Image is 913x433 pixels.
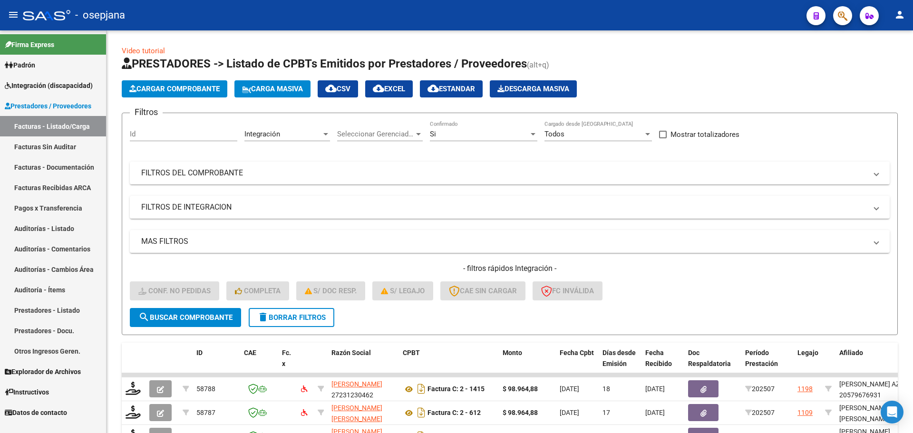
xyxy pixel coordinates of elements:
[138,311,150,323] mat-icon: search
[8,9,19,20] mat-icon: menu
[196,349,203,356] span: ID
[331,379,395,399] div: 27231230462
[249,308,334,327] button: Borrar Filtros
[240,343,278,385] datatable-header-cell: CAE
[797,384,813,395] div: 1198
[670,129,739,140] span: Mostrar totalizadores
[129,85,220,93] span: Cargar Comprobante
[560,409,579,416] span: [DATE]
[193,343,240,385] datatable-header-cell: ID
[331,349,371,356] span: Razón Social
[745,349,778,367] span: Período Prestación
[130,308,241,327] button: Buscar Comprobante
[427,85,475,93] span: Estandar
[399,343,499,385] datatable-header-cell: CPBT
[490,80,577,97] button: Descarga Masiva
[138,287,211,295] span: Conf. no pedidas
[881,401,903,423] div: Open Intercom Messenger
[497,85,569,93] span: Descarga Masiva
[797,349,818,356] span: Legajo
[325,83,337,94] mat-icon: cloud_download
[415,381,427,396] i: Descargar documento
[5,101,91,111] span: Prestadores / Proveedores
[5,39,54,50] span: Firma Express
[337,130,414,138] span: Seleccionar Gerenciador
[533,281,602,300] button: FC Inválida
[130,281,219,300] button: Conf. no pedidas
[835,343,912,385] datatable-header-cell: Afiliado
[503,409,538,416] strong: $ 98.964,88
[741,343,794,385] datatable-header-cell: Período Prestación
[242,85,303,93] span: Carga Masiva
[415,405,427,420] i: Descargar documento
[839,379,908,401] div: [PERSON_NAME] AZUL 20579676931
[234,80,311,97] button: Carga Masiva
[794,343,821,385] datatable-header-cell: Legajo
[331,403,395,423] div: 27371412277
[226,281,289,300] button: Completa
[839,349,863,356] span: Afiliado
[138,313,233,322] span: Buscar Comprobante
[325,85,350,93] span: CSV
[244,130,280,138] span: Integración
[440,281,525,300] button: CAE SIN CARGAR
[499,343,556,385] datatable-header-cell: Monto
[373,85,405,93] span: EXCEL
[403,349,420,356] span: CPBT
[257,311,269,323] mat-icon: delete
[331,380,382,388] span: [PERSON_NAME]
[75,5,125,26] span: - osepjana
[503,349,522,356] span: Monto
[688,349,731,367] span: Doc Respaldatoria
[449,287,517,295] span: CAE SIN CARGAR
[141,168,867,178] mat-panel-title: FILTROS DEL COMPROBANTE
[305,287,357,295] span: S/ Doc Resp.
[560,349,594,356] span: Fecha Cpbt
[257,313,326,322] span: Borrar Filtros
[641,343,684,385] datatable-header-cell: Fecha Recibido
[556,343,599,385] datatable-header-cell: Fecha Cpbt
[122,57,527,70] span: PRESTADORES -> Listado de CPBTs Emitidos por Prestadores / Proveedores
[490,80,577,97] app-download-masive: Descarga masiva de comprobantes (adjuntos)
[602,349,636,367] span: Días desde Emisión
[122,80,227,97] button: Cargar Comprobante
[373,83,384,94] mat-icon: cloud_download
[130,162,890,184] mat-expansion-panel-header: FILTROS DEL COMPROBANTE
[235,287,281,295] span: Completa
[278,343,297,385] datatable-header-cell: Fc. x
[141,202,867,212] mat-panel-title: FILTROS DE INTEGRACION
[745,385,775,393] span: 202507
[122,47,165,55] a: Video tutorial
[5,366,81,377] span: Explorador de Archivos
[318,80,358,97] button: CSV
[645,385,665,393] span: [DATE]
[130,196,890,219] mat-expansion-panel-header: FILTROS DE INTEGRACION
[141,236,867,247] mat-panel-title: MAS FILTROS
[130,106,163,119] h3: Filtros
[645,349,672,367] span: Fecha Recibido
[599,343,641,385] datatable-header-cell: Días desde Emisión
[544,130,564,138] span: Todos
[894,9,905,20] mat-icon: person
[381,287,425,295] span: S/ legajo
[5,60,35,70] span: Padrón
[5,80,93,91] span: Integración (discapacidad)
[130,263,890,274] h4: - filtros rápidos Integración -
[527,60,549,69] span: (alt+q)
[427,409,481,417] strong: Factura C: 2 - 612
[420,80,483,97] button: Estandar
[130,230,890,253] mat-expansion-panel-header: MAS FILTROS
[5,407,67,418] span: Datos de contacto
[328,343,399,385] datatable-header-cell: Razón Social
[196,385,215,393] span: 58788
[427,385,485,393] strong: Factura C: 2 - 1415
[430,130,436,138] span: Si
[427,83,439,94] mat-icon: cloud_download
[797,407,813,418] div: 1109
[296,281,366,300] button: S/ Doc Resp.
[645,409,665,416] span: [DATE]
[745,409,775,416] span: 202507
[560,385,579,393] span: [DATE]
[602,409,610,416] span: 17
[5,387,49,397] span: Instructivos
